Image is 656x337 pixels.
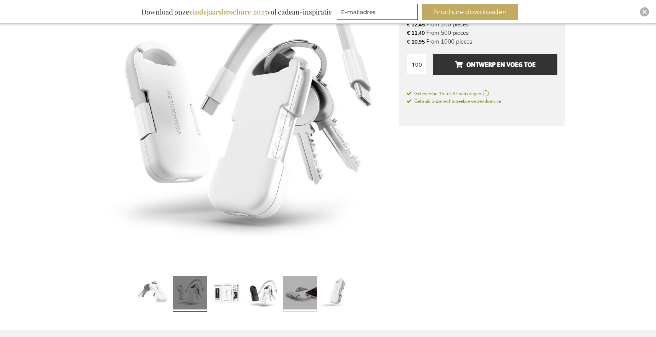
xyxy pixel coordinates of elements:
a: Vonmählen Evergreen Go Powerbank [136,273,170,315]
a: Vonmählen Evergreen Go Powerbank [173,273,207,315]
span: Ontwerp en voeg toe [455,59,536,71]
a: Gebruik onze rechtstreekse verzendservice [407,97,501,105]
div: Download onze vol cadeau-inspiratie [138,4,335,20]
button: Ontwerp en voeg toe [433,54,557,75]
div: Close [640,7,649,16]
span: € 10,95 [407,38,425,46]
input: E-mailadres [337,4,418,20]
li: From 200 pieces [407,20,557,29]
img: Close [642,10,647,14]
input: Aantal [407,54,427,74]
a: Vonmählen Evergreen Go Powerbank [320,273,354,315]
a: Vonmählen Evergreen Go Powerbank [247,273,280,315]
a: Vonmählen Evergreen Go Powerbank [210,273,244,315]
li: From 1000 pieces [407,37,557,46]
span: € 12,45 [407,21,425,28]
li: From 500 pieces [407,29,557,37]
a: Geleverd in 15 tot 37 werkdagen [407,90,557,97]
span: € 11,40 [407,29,425,37]
button: Brochure downloaden [422,4,518,20]
span: Gebruik onze rechtstreekse verzendservice [407,98,501,104]
b: eindejaarsbrochure 2025 [189,7,267,16]
a: Vonmählen Evergreen Go Powerbank [283,273,317,315]
form: marketing offers and promotions [337,4,420,22]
